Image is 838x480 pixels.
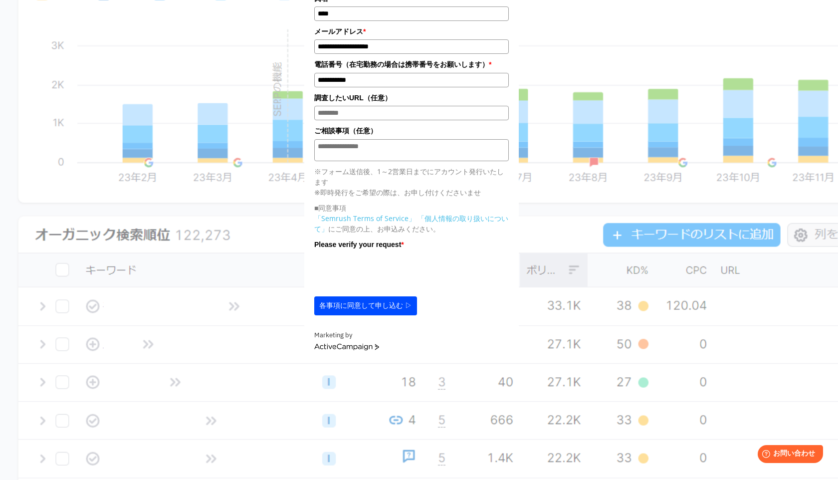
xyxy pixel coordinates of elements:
[314,125,509,136] label: ご相談事項（任意）
[314,92,509,103] label: 調査したいURL（任意）
[314,252,466,291] iframe: reCAPTCHA
[314,214,508,234] a: 「個人情報の取り扱いについて」
[314,166,509,198] p: ※フォーム送信後、1～2営業日までにアカウント発行いたします ※即時発行をご希望の際は、お申し付けくださいませ
[314,330,509,341] div: Marketing by
[314,213,509,234] p: にご同意の上、お申込みください。
[314,59,509,70] label: 電話番号（在宅勤務の場合は携帯番号をお願いします）
[314,214,416,223] a: 「Semrush Terms of Service」
[749,441,827,469] iframe: Help widget launcher
[314,239,509,250] label: Please verify your request
[314,296,417,315] button: 各事項に同意して申し込む ▷
[314,26,509,37] label: メールアドレス
[314,203,509,213] p: ■同意事項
